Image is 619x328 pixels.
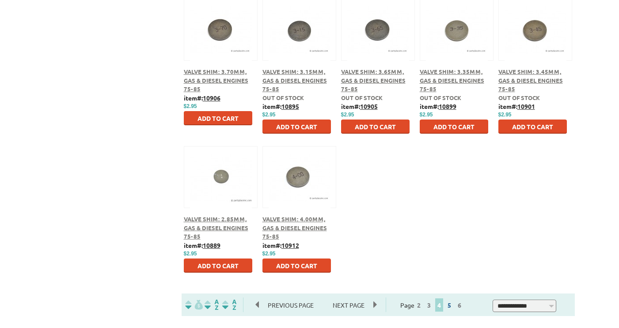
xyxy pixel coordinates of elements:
[498,120,567,134] button: Add to Cart
[262,215,327,240] a: Valve Shim: 4.00mm, Gas & Diesel Engines 75-85
[445,301,453,309] a: 5
[498,94,540,101] span: Out of stock
[203,94,220,102] u: 10906
[341,94,383,101] span: Out of stock
[262,241,299,249] b: item#:
[184,111,252,125] button: Add to Cart
[512,123,553,131] span: Add to Cart
[498,112,512,118] span: $2.95
[184,259,252,273] button: Add to Cart
[420,94,461,101] span: Out of stock
[324,298,373,312] span: Next Page
[425,301,433,309] a: 3
[220,300,238,310] img: Sort by Sales Rank
[517,102,535,110] u: 10901
[262,68,327,93] a: Valve Shim: 3.15mm, Gas & Diesel Engines 75-85
[259,298,323,312] span: Previous Page
[415,301,423,309] a: 2
[184,215,248,240] a: Valve Shim: 2.85mm, Gas & Diesel Engines 75-85
[185,300,203,310] img: filterpricelow.svg
[276,262,317,270] span: Add to Cart
[256,301,324,309] a: Previous Page
[262,259,331,273] button: Add to Cart
[262,102,299,110] b: item#:
[420,120,488,134] button: Add to Cart
[324,301,373,309] a: Next Page
[420,112,433,118] span: $2.95
[184,103,197,109] span: $2.95
[341,102,378,110] b: item#:
[386,297,478,312] div: Page
[262,94,304,101] span: Out of stock
[203,300,220,310] img: Sort by Headline
[456,301,463,309] a: 6
[341,112,354,118] span: $2.95
[281,241,299,249] u: 10912
[262,251,276,257] span: $2.95
[433,123,475,131] span: Add to Cart
[341,68,406,93] a: Valve Shim: 3.65mm, Gas & Diesel Engines 75-85
[435,298,443,312] span: 4
[203,241,220,249] u: 10889
[184,241,220,249] b: item#:
[360,102,378,110] u: 10905
[262,120,331,134] button: Add to Cart
[341,120,410,134] button: Add to Cart
[281,102,299,110] u: 10895
[498,102,535,110] b: item#:
[197,114,239,122] span: Add to Cart
[184,68,248,93] a: Valve Shim: 3.70mm, Gas & Diesel Engines 75-85
[197,262,239,270] span: Add to Cart
[184,94,220,102] b: item#:
[420,102,456,110] b: item#:
[420,68,484,93] a: Valve Shim: 3.35mm, Gas & Diesel Engines 75-85
[184,251,197,257] span: $2.95
[262,112,276,118] span: $2.95
[498,68,563,93] a: Valve Shim: 3.45mm, Gas & Diesel Engines 75-85
[439,102,456,110] u: 10899
[276,123,317,131] span: Add to Cart
[355,123,396,131] span: Add to Cart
